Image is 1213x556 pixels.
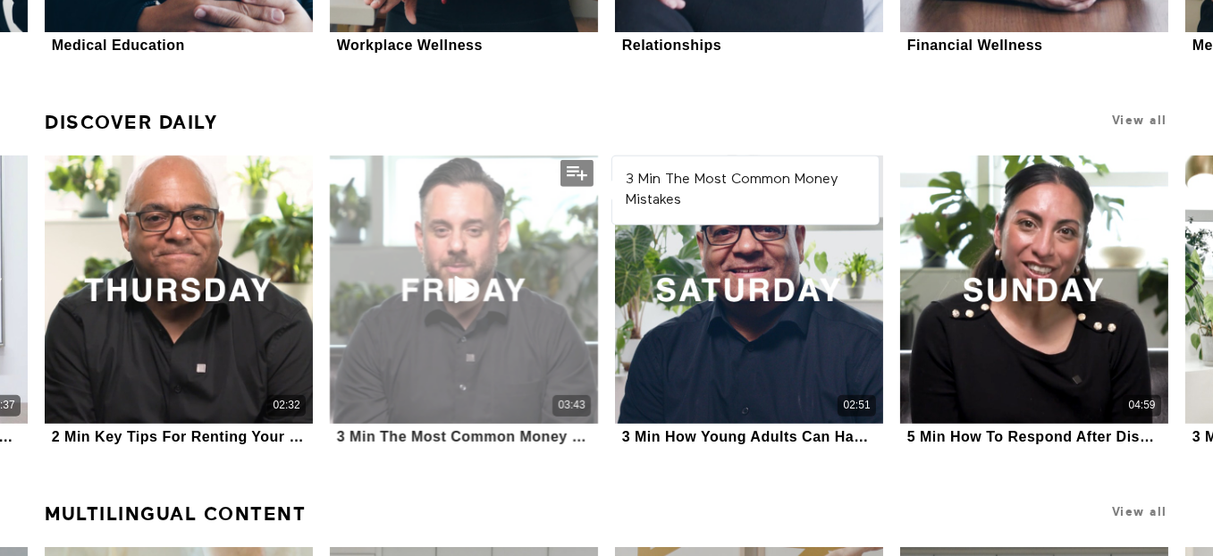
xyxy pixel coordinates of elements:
div: Workplace Wellness [337,37,483,54]
div: 02:51 [844,398,871,413]
a: View all [1112,505,1167,518]
div: 3 Min How Young Adults Can Handle Overspending [622,428,877,445]
div: Financial Wellness [907,37,1043,54]
div: 02:32 [274,398,300,413]
div: 5 Min How To Respond After Discovering Financial Fraud [907,428,1162,445]
a: 5 Min How To Respond After Discovering Financial Fraud04:595 Min How To Respond After Discovering... [900,156,1168,448]
a: 3 Min The Most Common Money Mistakes03:433 Min The Most Common Money Mistakes [330,156,598,448]
a: 3 Min How Young Adults Can Handle Overspending02:513 Min How Young Adults Can Handle Overspending [615,156,883,448]
a: Multilingual Content [45,495,306,533]
div: Medical Education [52,37,185,54]
div: 04:59 [1129,398,1156,413]
div: 3 Min The Most Common Money Mistakes [337,428,592,445]
strong: 3 Min The Most Common Money Mistakes [626,173,838,207]
a: View all [1112,114,1167,127]
a: Discover Daily [45,104,217,141]
div: 03:43 [559,398,585,413]
button: Add to my list [560,160,594,187]
div: Relationships [622,37,721,54]
div: 2 Min Key Tips For Renting Your First Apartment [52,428,307,445]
